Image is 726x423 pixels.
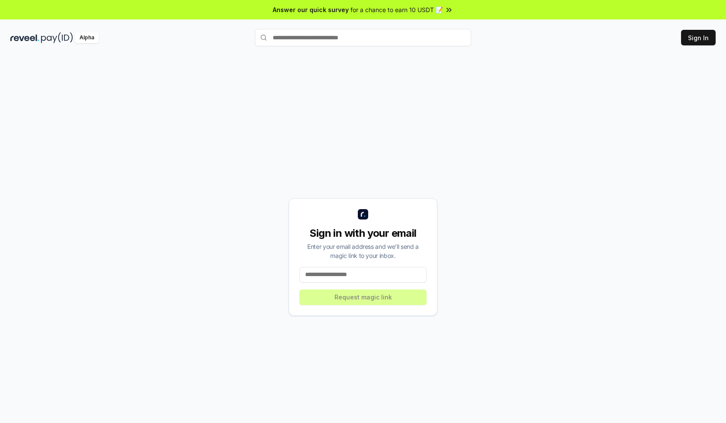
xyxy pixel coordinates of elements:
[350,5,443,14] span: for a chance to earn 10 USDT 📝
[10,32,39,43] img: reveel_dark
[358,209,368,219] img: logo_small
[681,30,716,45] button: Sign In
[273,5,349,14] span: Answer our quick survey
[75,32,99,43] div: Alpha
[41,32,73,43] img: pay_id
[299,226,427,240] div: Sign in with your email
[299,242,427,260] div: Enter your email address and we’ll send a magic link to your inbox.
